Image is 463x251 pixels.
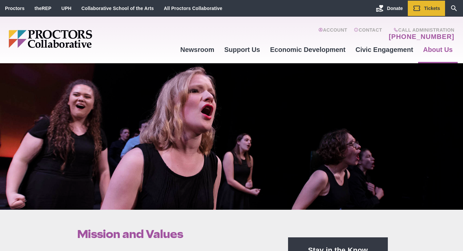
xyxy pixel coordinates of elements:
a: [PHONE_NUMBER] [389,33,454,41]
a: theREP [35,6,52,11]
a: Newsroom [175,41,219,59]
a: Donate [371,1,408,16]
img: Proctors logo [9,30,143,48]
span: Tickets [424,6,440,11]
a: UPH [62,6,72,11]
a: Search [445,1,463,16]
a: All Proctors Collaborative [164,6,222,11]
a: Contact [354,27,382,41]
a: Tickets [408,1,445,16]
span: Donate [387,6,403,11]
a: Account [318,27,347,41]
a: Support Us [219,41,265,59]
a: Economic Development [265,41,351,59]
h1: Mission and Values [77,228,273,240]
a: Civic Engagement [351,41,418,59]
a: Collaborative School of the Arts [81,6,154,11]
a: About Us [418,41,458,59]
a: Proctors [5,6,25,11]
span: Call Administration [387,27,454,33]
